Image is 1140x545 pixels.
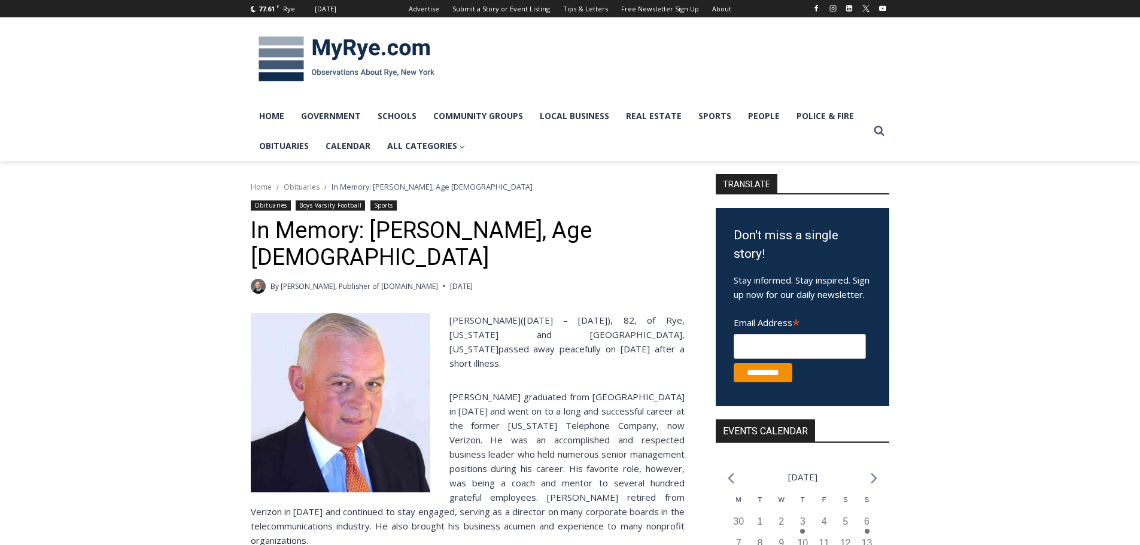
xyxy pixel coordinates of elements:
time: [DATE] [450,281,473,292]
a: Home [251,182,272,192]
span: In Memory: [PERSON_NAME], Age [DEMOGRAPHIC_DATA] [332,181,533,192]
h3: Don't miss a single story! [734,226,871,264]
img: Obituary - Douglas Joseph Mello [251,313,430,492]
div: Tuesday [749,495,771,514]
a: Previous month [728,473,734,484]
nav: Breadcrumbs [251,181,685,193]
strong: TRANSLATE [716,174,777,193]
div: Rye [283,4,295,14]
span: / [276,183,279,191]
a: Boys Varsity Football [296,200,365,211]
time: 30 [733,516,744,526]
span: M [736,496,741,503]
a: Obituaries [284,182,320,192]
a: Next month [871,473,877,484]
button: 2 [771,514,792,536]
span: F [822,496,826,503]
nav: Primary Navigation [251,101,868,162]
a: X [859,1,873,16]
button: 1 [749,514,771,536]
a: Real Estate [618,101,690,131]
a: Obituaries [251,131,317,161]
img: MyRye.com [251,28,442,90]
div: Wednesday [771,495,792,514]
a: Home [251,101,293,131]
em: Has events [865,529,870,534]
a: Instagram [826,1,840,16]
div: Thursday [792,495,814,514]
span: S [843,496,847,503]
button: 30 [728,514,749,536]
a: Community Groups [425,101,531,131]
a: Police & Fire [788,101,862,131]
a: Linkedin [842,1,856,16]
li: [DATE] [788,469,817,485]
button: 6 Has events [856,514,878,536]
button: 4 [813,514,835,536]
div: Sunday [856,495,878,514]
p: Stay informed. Stay inspired. Sign up now for our daily newsletter. [734,273,871,302]
h2: Events Calendar [716,419,815,442]
time: 4 [822,516,827,526]
a: Calendar [317,131,379,161]
em: Has events [800,529,805,534]
a: [PERSON_NAME], Publisher of [DOMAIN_NAME] [281,281,438,291]
time: 3 [800,516,805,526]
a: Local Business [531,101,618,131]
div: Monday [728,495,749,514]
a: All Categories [379,131,474,161]
div: [DATE] [315,4,336,14]
a: Schools [369,101,425,131]
a: Sports [690,101,740,131]
a: Obituaries [251,200,291,211]
p: [PERSON_NAME] passed away peacefully on [DATE] after a short illness. [251,313,685,370]
time: 2 [779,516,784,526]
span: All Categories [387,139,466,153]
span: / [324,183,327,191]
button: View Search Form [868,120,890,142]
a: Facebook [809,1,823,16]
span: T [758,496,762,503]
div: Saturday [835,495,856,514]
time: 1 [757,516,762,526]
a: YouTube [875,1,890,16]
a: People [740,101,788,131]
span: , 82, of Rye, [US_STATE] and [GEOGRAPHIC_DATA], [US_STATE] [449,314,685,355]
button: 3 Has events [792,514,814,536]
a: Sports [370,200,397,211]
span: F [276,2,279,9]
span: 77.61 [259,4,275,13]
time: 6 [864,516,870,526]
h1: In Memory: [PERSON_NAME], Age [DEMOGRAPHIC_DATA] [251,217,685,272]
span: ([DATE] – [DATE]) [521,314,611,326]
time: 5 [843,516,848,526]
a: Author image [251,279,266,294]
div: Friday [813,495,835,514]
a: Government [293,101,369,131]
span: By [270,281,279,292]
button: 5 [835,514,856,536]
span: T [801,496,805,503]
span: W [778,496,784,503]
span: S [865,496,869,503]
label: Email Address [734,310,866,332]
